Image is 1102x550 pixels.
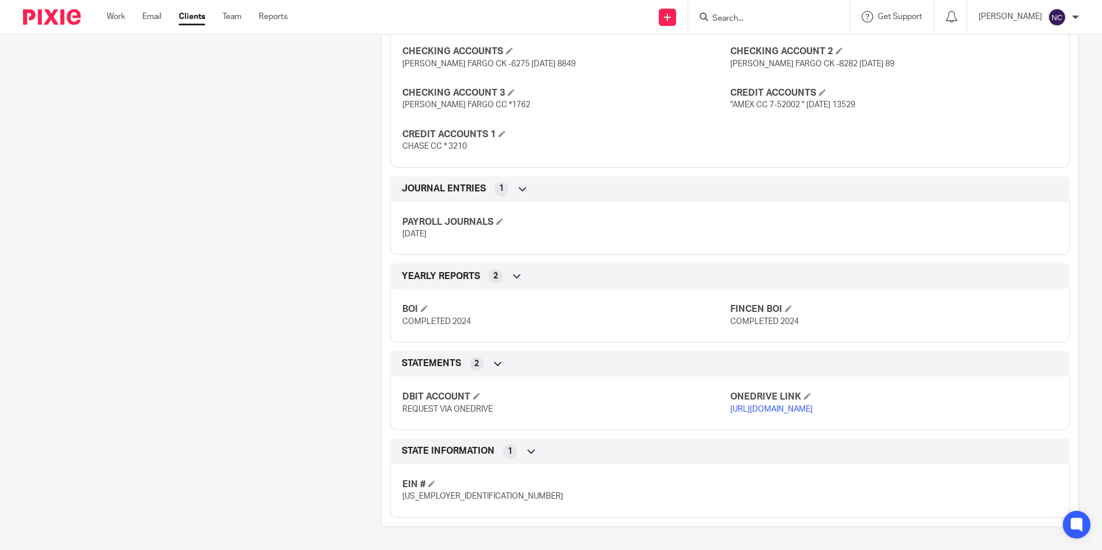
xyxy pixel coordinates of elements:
[730,318,799,326] span: COMPLETED 2024
[730,60,895,68] span: [PERSON_NAME] FARGO CK -8282 [DATE] 89
[730,405,813,413] a: [URL][DOMAIN_NAME]
[402,60,576,68] span: [PERSON_NAME] FARGO CK -6275 [DATE] 8849
[730,46,1058,58] h4: CHECKING ACCOUNT 2
[730,391,1058,403] h4: ONEDRIVE LINK
[402,129,730,141] h4: CREDIT ACCOUNTS 1
[402,357,461,370] span: STATEMENTS
[402,230,427,238] span: [DATE]
[402,101,530,109] span: [PERSON_NAME] FARGO CC *1762
[402,479,730,491] h4: EIN #
[402,492,563,500] span: [US_EMPLOYER_IDENTIFICATION_NUMBER]
[878,13,922,21] span: Get Support
[730,87,1058,99] h4: CREDIT ACCOUNTS
[402,46,730,58] h4: CHECKING ACCOUNTS
[1048,8,1066,27] img: svg%3E
[402,318,471,326] span: COMPLETED 2024
[179,11,205,22] a: Clients
[402,270,480,282] span: YEARLY REPORTS
[474,358,479,370] span: 2
[259,11,288,22] a: Reports
[711,14,815,24] input: Search
[730,101,855,109] span: "AMEX CC 7-52002 " [DATE] 13529
[402,216,730,228] h4: PAYROLL JOURNALS
[402,303,730,315] h4: BOI
[979,11,1042,22] p: [PERSON_NAME]
[508,446,512,457] span: 1
[499,183,504,194] span: 1
[730,303,1058,315] h4: FINCEN BOI
[402,405,493,413] span: REQUEST VIA ONEDRIVE
[142,11,161,22] a: Email
[107,11,125,22] a: Work
[402,183,486,195] span: JOURNAL ENTRIES
[23,9,81,25] img: Pixie
[493,270,498,282] span: 2
[402,391,730,403] h4: DBIT ACCOUNT
[402,445,495,457] span: STATE INFORMATION
[222,11,241,22] a: Team
[402,142,467,150] span: CHASE CC * 3210
[402,87,730,99] h4: CHECKING ACCOUNT 3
